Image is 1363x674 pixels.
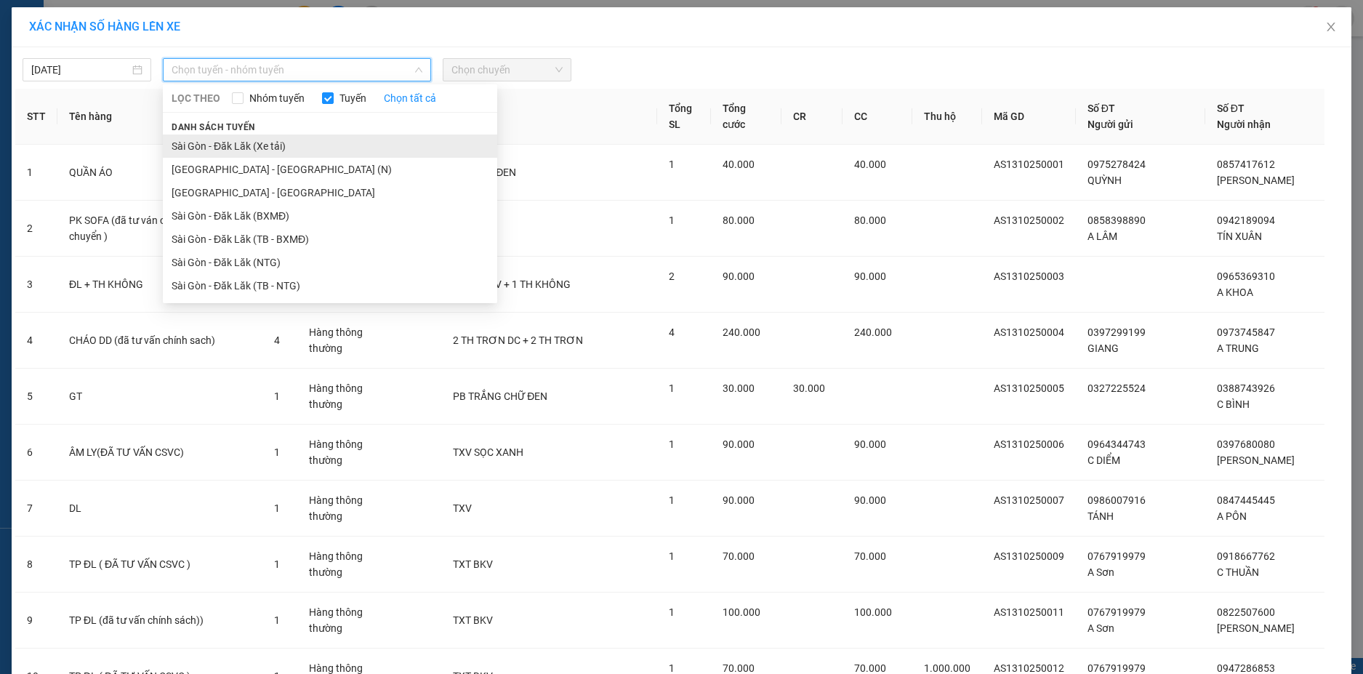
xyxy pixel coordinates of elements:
[994,326,1064,338] span: AS1310250004
[924,662,970,674] span: 1.000.000
[723,550,755,562] span: 70.000
[854,270,886,282] span: 90.000
[1087,119,1133,130] span: Người gửi
[1311,7,1351,48] button: Close
[1217,103,1245,114] span: Số ĐT
[274,390,280,402] span: 1
[297,425,383,481] td: Hàng thông thường
[1217,214,1275,226] span: 0942189094
[669,606,675,618] span: 1
[1217,454,1295,466] span: [PERSON_NAME]
[274,334,280,346] span: 4
[453,558,493,570] span: TXT BKV
[1087,230,1117,242] span: A LÂM
[57,425,262,481] td: ÂM LY(ĐÃ TƯ VẤN CSVC)
[723,159,755,170] span: 40.000
[912,89,982,145] th: Thu hộ
[163,181,497,204] li: [GEOGRAPHIC_DATA] - [GEOGRAPHIC_DATA]
[57,201,262,257] td: PK SOFA (đã tư ván chính sách vận chuyển )
[711,89,781,145] th: Tổng cước
[994,662,1064,674] span: AS1310250012
[15,313,57,369] td: 4
[274,502,280,514] span: 1
[854,550,886,562] span: 70.000
[1217,342,1259,354] span: A TRUNG
[57,593,262,649] td: TP ĐL (đã tư vấn chính sách))
[1087,103,1115,114] span: Số ĐT
[669,494,675,506] span: 1
[723,214,755,226] span: 80.000
[297,313,383,369] td: Hàng thông thường
[297,537,383,593] td: Hàng thông thường
[1087,662,1146,674] span: 0767919979
[669,326,675,338] span: 4
[994,550,1064,562] span: AS1310250009
[781,89,843,145] th: CR
[297,369,383,425] td: Hàng thông thường
[1087,214,1146,226] span: 0858398890
[297,593,383,649] td: Hàng thông thường
[15,201,57,257] td: 2
[453,278,571,290] span: 1 TXV BKV + 1 TH KHÔNG
[57,145,262,201] td: QUẦN ÁO
[57,313,262,369] td: CHÁO DD (đã tư vấn chính sach)
[1217,510,1247,522] span: A PÔN
[1217,382,1275,394] span: 0388743926
[994,382,1064,394] span: AS1310250005
[1087,454,1120,466] span: C DIỂM
[1217,398,1250,410] span: C BÌNH
[163,274,497,297] li: Sài Gòn - Đăk Lăk (TB - NTG)
[80,55,193,80] span: huutrungas.tienoanh - In:
[793,382,825,394] span: 30.000
[669,214,675,226] span: 1
[723,494,755,506] span: 90.000
[723,326,760,338] span: 240.000
[453,390,547,402] span: PB TRẮNG CHỮ ĐEN
[854,606,892,618] span: 100.000
[669,382,675,394] span: 1
[93,68,178,80] span: 16:36:43 [DATE]
[334,90,372,106] span: Tuyến
[994,438,1064,450] span: AS1310250006
[1217,230,1262,242] span: TÍN XUÂN
[1087,438,1146,450] span: 0964344743
[15,145,57,201] td: 1
[244,90,310,106] span: Nhóm tuyến
[15,481,57,537] td: 7
[106,8,168,23] span: An Sương
[80,26,201,39] span: PHÚ TÀI - 0937003068
[15,425,57,481] td: 6
[414,65,423,74] span: down
[15,593,57,649] td: 9
[723,606,760,618] span: 100.000
[274,446,280,458] span: 1
[453,502,472,514] span: TXV
[57,369,262,425] td: GT
[163,228,497,251] li: Sài Gòn - Đăk Lăk (TB - BXMĐ)
[172,59,422,81] span: Chọn tuyến - nhóm tuyến
[723,382,755,394] span: 30.000
[274,558,280,570] span: 1
[994,606,1064,618] span: AS1310250011
[1217,494,1275,506] span: 0847445445
[15,89,57,145] th: STT
[1087,550,1146,562] span: 0767919979
[854,159,886,170] span: 40.000
[994,159,1064,170] span: AS1310250001
[163,204,497,228] li: Sài Gòn - Đăk Lăk (BXMĐ)
[57,481,262,537] td: DL
[1217,606,1275,618] span: 0822507600
[31,62,129,78] input: 13/10/2025
[29,20,180,33] span: XÁC NHẬN SỐ HÀNG LÊN XE
[451,59,563,81] span: Chọn chuyến
[1087,174,1122,186] span: QUỲNH
[994,214,1064,226] span: AS1310250002
[994,270,1064,282] span: AS1310250003
[163,135,497,158] li: Sài Gòn - Đăk Lăk (Xe tải)
[1217,159,1275,170] span: 0857417612
[441,89,657,145] th: Ghi chú
[1217,438,1275,450] span: 0397680080
[453,614,493,626] span: TXT BKV
[57,257,262,313] td: ĐL + TH KHÔNG
[453,446,523,458] span: TXV SỌC XANH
